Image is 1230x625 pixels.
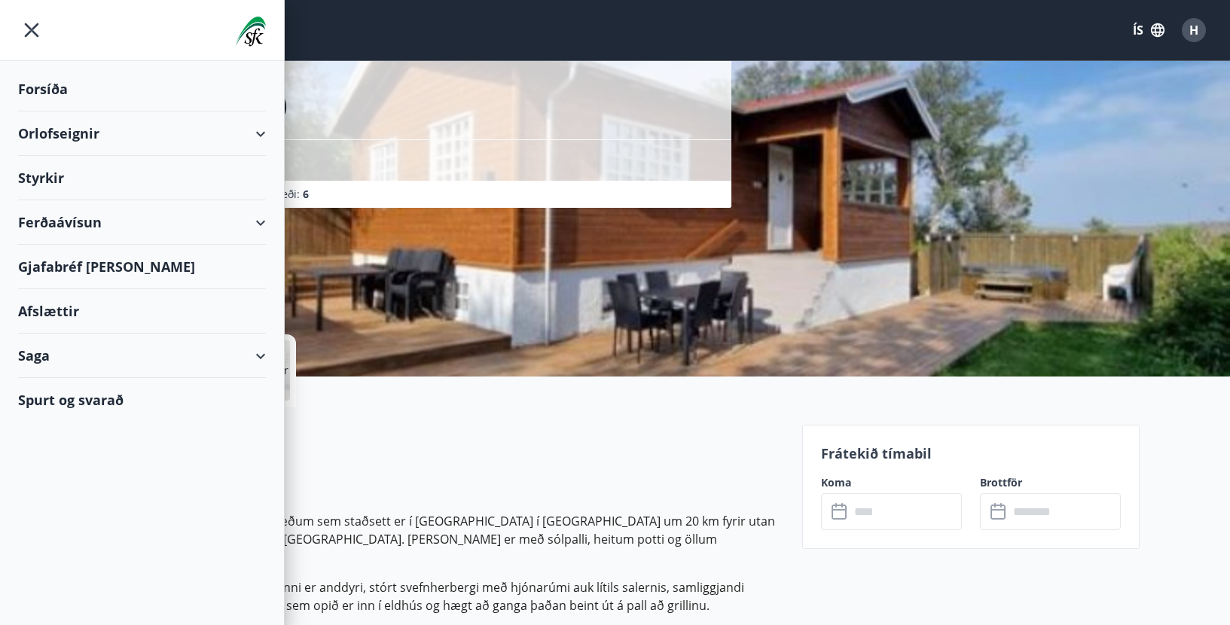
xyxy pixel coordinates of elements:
div: Styrkir [18,156,266,200]
div: Gjafabréf [PERSON_NAME] [18,245,266,289]
div: Forsíða [18,67,266,111]
div: Ferðaávísun [18,200,266,245]
p: Húsið 116,6 fermetrar. Á efri hæðinni er anddyri, stórt svefnherbergi með hjónarúmi auk lítils sa... [91,578,784,614]
button: menu [18,17,45,44]
span: H [1189,22,1198,38]
span: 6 [303,187,309,201]
button: H [1176,12,1212,48]
button: ÍS [1125,17,1173,44]
p: Birkihlíð [91,482,784,500]
img: union_logo [235,17,266,47]
p: Frátekið tímabil [821,444,1121,463]
label: Koma [821,475,962,490]
div: Spurt og svarað [18,378,266,422]
p: Birkihlíð er orlofshús á tveimur hæðum sem staðsett er í [GEOGRAPHIC_DATA] í [GEOGRAPHIC_DATA] um... [91,512,784,566]
div: Afslættir [18,289,266,334]
h2: Upplýsingar [91,431,784,464]
label: Brottför [980,475,1121,490]
div: Orlofseignir [18,111,266,156]
div: Saga [18,334,266,378]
